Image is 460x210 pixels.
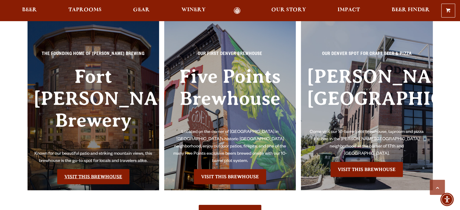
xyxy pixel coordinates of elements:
[18,7,41,14] a: Beer
[331,162,403,177] a: Visit the Sloan’s Lake Brewhouse
[226,7,249,14] a: Odell Home
[307,66,427,129] h3: [PERSON_NAME][GEOGRAPHIC_DATA]
[440,193,454,206] div: Accessibility Menu
[34,150,153,165] p: Known for our beautiful patio and striking mountain views, this brewhouse is the go-to spot for l...
[68,8,102,12] span: Taprooms
[133,8,150,12] span: Gear
[307,51,427,62] p: Our Denver spot for craft beer & pizza
[34,66,153,150] h3: Fort [PERSON_NAME] Brewery
[170,51,290,62] p: Our First Denver Brewhouse
[430,180,445,195] a: Scroll to top
[129,7,154,14] a: Gear
[391,8,429,12] span: Beer Finder
[170,129,290,165] p: Located on the corner of [GEOGRAPHIC_DATA] in [GEOGRAPHIC_DATA]’s historic [GEOGRAPHIC_DATA] neig...
[22,8,37,12] span: Beer
[334,7,364,14] a: Impact
[64,7,106,14] a: Taprooms
[57,169,129,184] a: Visit the Fort Collin's Brewery & Taproom
[387,7,433,14] a: Beer Finder
[34,51,153,62] p: The Founding Home of [PERSON_NAME] Brewing
[267,7,310,14] a: Our Story
[338,8,360,12] span: Impact
[181,8,206,12] span: Winery
[271,8,306,12] span: Our Story
[178,7,210,14] a: Winery
[194,169,266,184] a: Visit the Five Points Brewhouse
[307,129,427,158] p: Come visit our 10-barrel pilot brewhouse, taproom and pizza kitchen in the [PERSON_NAME][GEOGRAPH...
[170,66,290,129] h3: Five Points Brewhouse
